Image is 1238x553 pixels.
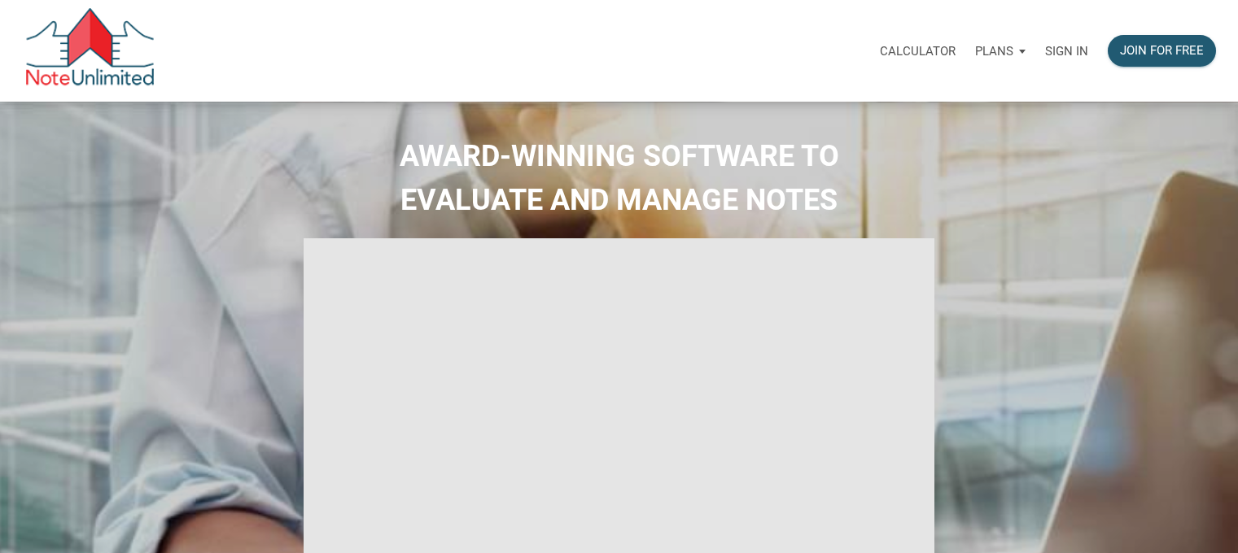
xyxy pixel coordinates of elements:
[965,27,1035,76] button: Plans
[880,44,956,59] p: Calculator
[1108,35,1216,67] button: Join for free
[1035,25,1098,76] a: Sign in
[965,25,1035,76] a: Plans
[1098,25,1226,76] a: Join for free
[870,25,965,76] a: Calculator
[975,44,1013,59] p: Plans
[12,134,1226,222] h2: AWARD-WINNING SOFTWARE TO EVALUATE AND MANAGE NOTES
[1120,41,1204,60] div: Join for free
[1045,44,1088,59] p: Sign in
